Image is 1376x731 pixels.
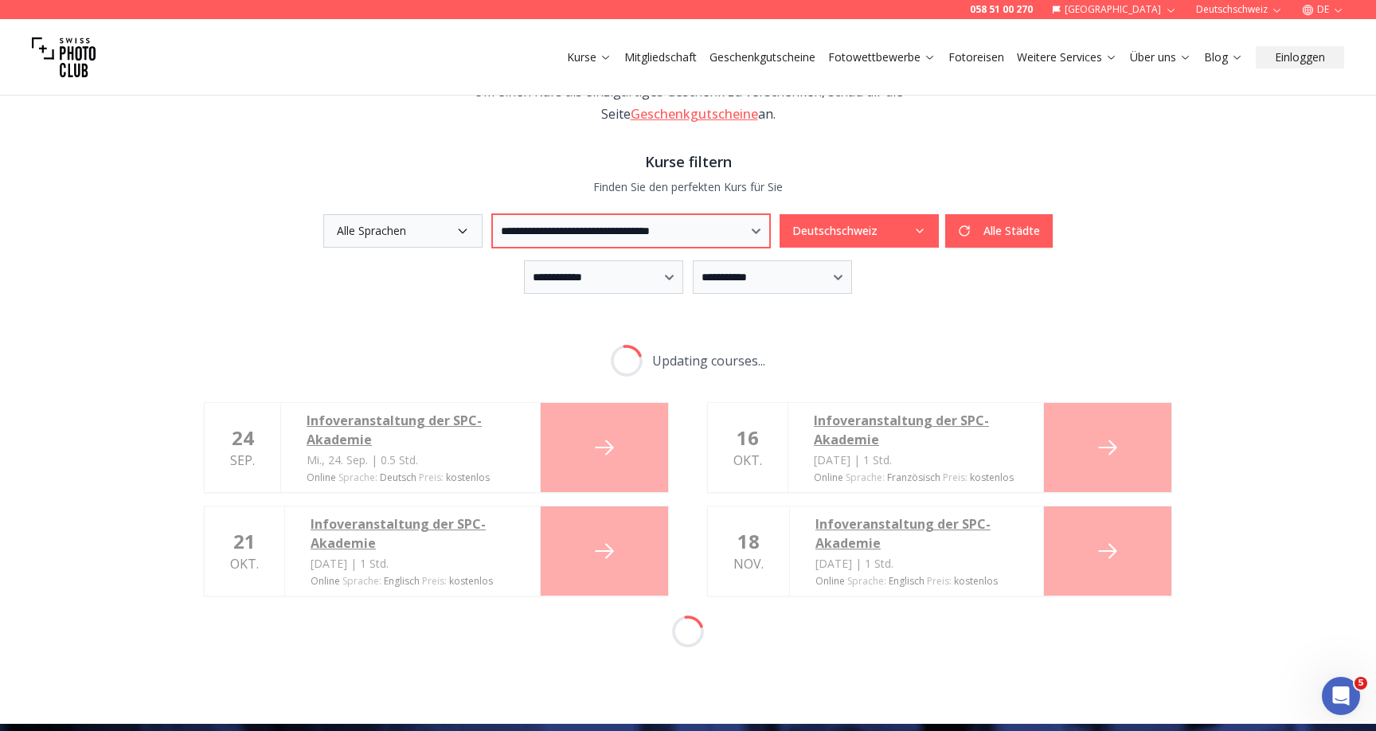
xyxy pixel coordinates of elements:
a: Infoveranstaltung der SPC-Akademie [311,514,514,553]
div: Nov. [733,529,764,573]
div: Online kostenlos [815,575,1018,588]
b: 18 [737,528,760,554]
span: Preis : [419,471,444,484]
span: Preis : [943,471,967,484]
span: Sprache : [338,471,377,484]
button: Deutschschweiz [780,214,939,248]
div: Okt. [230,529,259,573]
span: Sprache : [846,471,885,484]
span: Englisch [384,575,420,588]
button: Alle Städte [945,214,1053,248]
div: Mi., 24. Sep. | 0.5 Std. [307,452,514,468]
a: Blog [1204,49,1243,65]
button: Fotoreisen [942,46,1010,68]
button: Einloggen [1256,46,1344,68]
button: Mitgliedschaft [618,46,703,68]
b: 21 [233,528,256,554]
div: Sep. [230,425,255,470]
div: Okt. [733,425,762,470]
span: Preis : [927,574,952,588]
button: Blog [1198,46,1249,68]
div: Online kostenlos [311,575,514,588]
b: 24 [232,424,254,451]
b: 16 [737,424,759,451]
a: Kurse [567,49,612,65]
a: Mitgliedschaft [624,49,697,65]
div: [DATE] | 1 Std. [815,556,1018,572]
span: Sprache : [342,574,381,588]
button: Alle Sprachen [323,214,483,248]
div: [DATE] | 1 Std. [814,452,1018,468]
a: Geschenkgutscheine [709,49,815,65]
button: Kurse [561,46,618,68]
a: Über uns [1130,49,1191,65]
span: Sprache : [847,574,886,588]
a: Infoveranstaltung der SPC-Akademie [307,411,514,449]
a: Weitere Services [1017,49,1117,65]
a: Geschenkgutscheine [631,105,758,123]
a: Infoveranstaltung der SPC-Akademie [814,411,1018,449]
a: Fotoreisen [948,49,1004,65]
button: Fotowettbewerbe [822,46,942,68]
div: Online kostenlos [814,471,1018,484]
a: 058 51 00 270 [970,3,1033,16]
button: Über uns [1124,46,1198,68]
h3: Kurse filtern [204,150,1172,173]
p: Finden Sie den perfekten Kurs für Sie [204,179,1172,195]
span: 5 [1354,677,1367,690]
a: Fotowettbewerbe [828,49,936,65]
button: Geschenkgutscheine [703,46,822,68]
span: Französisch [887,471,940,484]
button: Weitere Services [1010,46,1124,68]
span: Updating courses... [652,351,765,370]
div: [DATE] | 1 Std. [311,556,514,572]
span: Preis : [422,574,447,588]
img: Swiss photo club [32,25,96,89]
span: Deutsch [380,471,416,484]
iframe: Intercom live chat [1322,677,1360,715]
span: Englisch [889,575,924,588]
a: Infoveranstaltung der SPC-Akademie [815,514,1018,553]
div: Online kostenlos [307,471,514,484]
